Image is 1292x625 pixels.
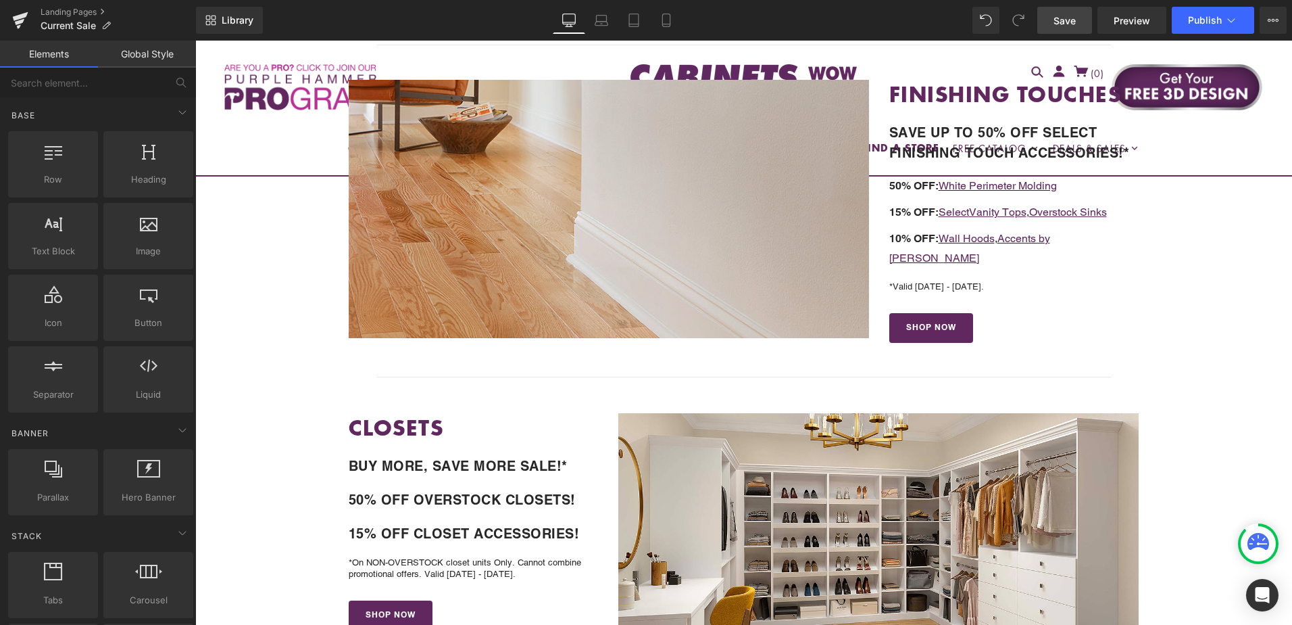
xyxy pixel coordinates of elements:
img: Up To 50% Off Select Accessories! [153,39,674,298]
span: Carousel [107,593,189,607]
a: SHOP NOW [694,273,778,302]
span: Library [222,14,253,26]
a: Wall Hoods [743,191,799,204]
a: Tablet [618,7,650,34]
span: Liquid [107,388,189,402]
span: Current Sale [41,20,96,31]
a: Landing Pages [41,7,196,18]
a: White Perimeter Molding [743,139,862,152]
b: 50% OFF OVERSTOCK CLOSETS! [153,451,380,467]
b: BUY MORE, SAVE MORE SALE!* [153,417,372,434]
span: SHOP NOW [170,570,220,580]
p: *On NON-OVERSTOCK closet units Only. Cannot combine promotional offers. Valid [DATE] - [DATE]. [153,517,403,540]
button: More [1260,7,1287,34]
a: SHOP NOW [153,560,237,590]
a: Accents by [PERSON_NAME] [694,191,855,224]
span: Text Block [12,244,94,258]
a: Preview [1097,7,1166,34]
strong: CLOSETS [153,372,249,402]
p: *Valid [DATE] - [DATE]. [694,241,944,252]
span: Banner [10,427,50,440]
span: Icon [12,316,94,330]
b: SAVE UP TO 50% OFF SELECT FINISHING TOUCH ACCESSORIES!* [694,84,935,120]
button: Publish [1172,7,1254,34]
a: Desktop [553,7,585,34]
b: FINISHING TOUCHES [694,39,926,68]
span: , [694,191,855,224]
a: Mobile [650,7,682,34]
span: Base [10,109,36,122]
b: 15% OFF CLOSET ACCESSORIES! [153,485,384,501]
button: Undo [972,7,999,34]
span: Separator [12,388,94,402]
a: Overstock Sinks [834,165,912,178]
span: Row [12,172,94,187]
div: Open Intercom Messenger [1246,579,1278,611]
span: Button [107,316,189,330]
span: Stack [10,530,43,542]
a: Laptop [585,7,618,34]
span: SHOP NOW [711,283,761,292]
u: Vanity Tops [774,165,831,178]
span: , [694,165,834,178]
span: 10% OFF: [694,191,743,204]
span: Hero Banner [107,490,189,505]
span: Tabs [12,593,94,607]
span: 15% OFF: [694,165,743,178]
span: Heading [107,172,189,187]
span: Parallax [12,490,94,505]
span: 50% OFF: [694,139,743,152]
span: Save [1053,14,1076,28]
u: Select [743,165,774,178]
span: Preview [1114,14,1150,28]
a: Global Style [98,41,196,68]
span: Image [107,244,189,258]
button: Redo [1005,7,1032,34]
a: New Library [196,7,263,34]
span: Publish [1188,15,1222,26]
a: SelectVanity Tops [743,165,831,178]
